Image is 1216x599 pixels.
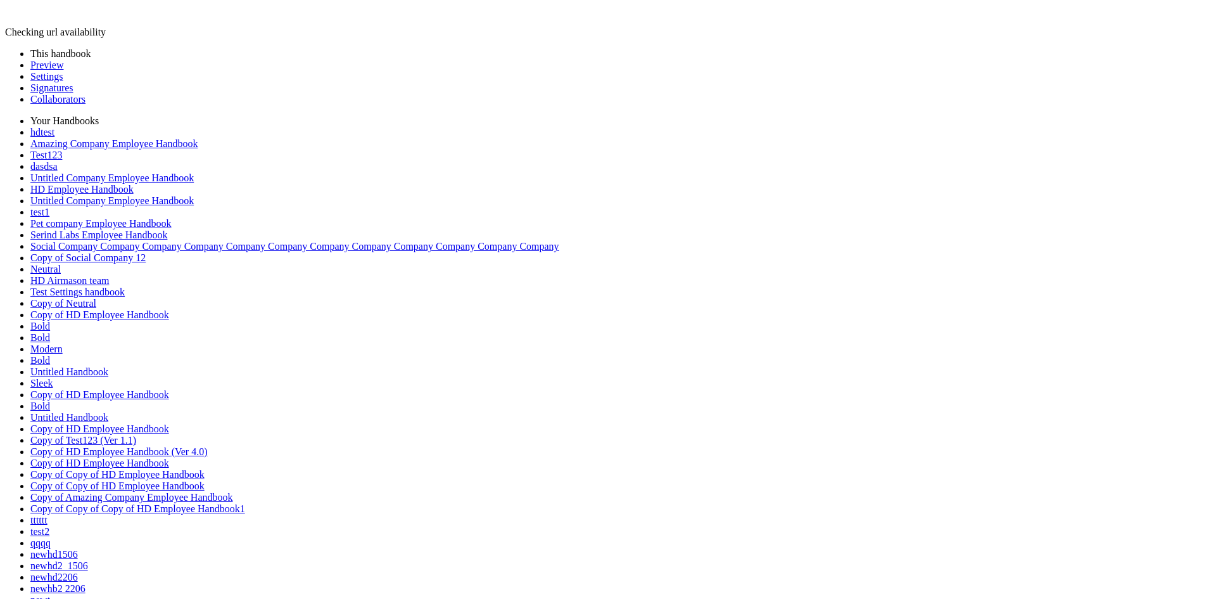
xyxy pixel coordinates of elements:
a: Copy of Social Company 12 [30,252,146,263]
a: Copy of HD Employee Handbook (Ver 4.0) [30,446,208,457]
a: Copy of HD Employee Handbook [30,389,169,400]
a: Copy of Neutral [30,298,96,309]
a: Pet company Employee Handbook [30,218,172,229]
a: Preview [30,60,63,70]
a: Copy of Copy of HD Employee Handbook [30,469,205,480]
a: test2 [30,526,49,537]
a: newhd2_1506 [30,560,88,571]
a: Modern [30,344,63,354]
a: Copy of Test123 (Ver 1.1) [30,435,136,446]
li: Your Handbooks [30,115,1211,127]
a: newhd1506 [30,549,78,560]
a: Copy of Copy of HD Employee Handbook [30,480,205,491]
a: Untitled Company Employee Handbook [30,195,194,206]
a: Settings [30,71,63,82]
a: tttttt [30,515,47,525]
a: Signatures [30,82,73,93]
a: Bold [30,355,50,366]
a: HD Employee Handbook [30,184,134,195]
a: Copy of Copy of Copy of HD Employee Handbook1 [30,503,245,514]
a: Untitled Company Employee Handbook [30,172,194,183]
a: Copy of Amazing Company Employee Handbook [30,492,233,503]
a: Copy of HD Employee Handbook [30,458,169,468]
a: Test Settings handbook [30,287,125,297]
a: Serind Labs Employee Handbook [30,229,167,240]
a: Copy of HD Employee Handbook [30,423,169,434]
a: Bold [30,332,50,343]
a: Sleek [30,378,53,389]
a: newhd2206 [30,572,78,583]
a: Untitled Handbook [30,366,108,377]
li: This handbook [30,48,1211,60]
a: dasdsa [30,161,58,172]
a: Neutral [30,264,61,274]
a: Social Company Company Company Company Company Company Company Company Company Company Company Co... [30,241,559,252]
a: Bold [30,321,50,332]
span: Checking url availability [5,27,106,37]
a: Bold [30,401,50,411]
a: HD Airmason team [30,275,109,286]
a: Test123 [30,150,62,160]
a: hdtest [30,127,54,138]
a: Amazing Company Employee Handbook [30,138,198,149]
a: Untitled Handbook [30,412,108,423]
a: test1 [30,207,49,217]
a: Collaborators [30,94,85,105]
a: Copy of HD Employee Handbook [30,309,169,320]
a: newhb2 2206 [30,583,85,594]
a: qqqq [30,538,51,548]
